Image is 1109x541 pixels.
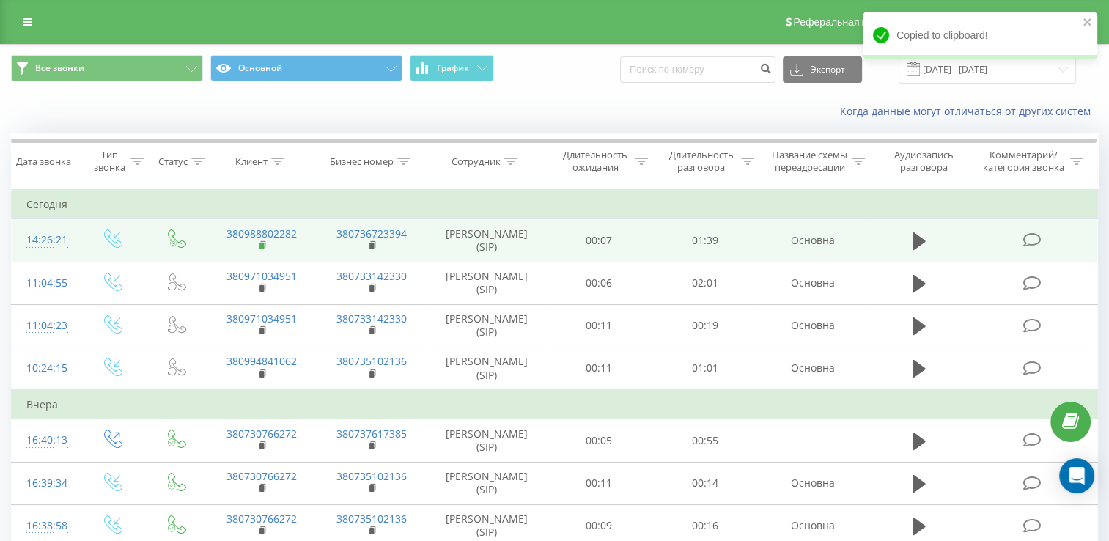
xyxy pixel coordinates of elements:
td: Основна [758,347,868,390]
div: 11:04:23 [26,312,65,340]
td: Вчера [12,390,1098,419]
td: [PERSON_NAME] (SIP) [427,419,546,462]
div: Бизнес номер [330,155,394,168]
td: 00:11 [546,347,652,390]
div: 16:39:34 [26,469,65,498]
div: Дата звонка [16,155,71,168]
td: 00:19 [652,304,758,347]
button: Все звонки [11,55,203,81]
td: [PERSON_NAME] (SIP) [427,262,546,304]
div: Тип звонка [92,149,127,174]
div: Сотрудник [452,155,501,168]
input: Поиск по номеру [620,56,775,83]
div: Название схемы переадресации [771,149,848,174]
a: 380730766272 [226,427,297,441]
td: 00:11 [546,304,652,347]
td: Основна [758,219,868,262]
button: close [1083,16,1093,30]
div: Комментарий/категория звонка [981,149,1066,174]
a: 380730766272 [226,469,297,483]
a: 380994841062 [226,354,297,368]
a: 380733142330 [336,269,407,283]
a: 380737617385 [336,427,407,441]
a: 380735102136 [336,354,407,368]
a: 380733142330 [336,312,407,325]
td: Сегодня [12,190,1098,219]
a: 380735102136 [336,512,407,526]
td: Основна [758,262,868,304]
span: Все звонки [35,62,84,74]
div: 11:04:55 [26,269,65,298]
a: 380971034951 [226,312,297,325]
button: График [410,55,494,81]
td: 01:39 [652,219,758,262]
a: 380988802282 [226,227,297,240]
td: 00:06 [546,262,652,304]
td: Основна [758,304,868,347]
td: [PERSON_NAME] (SIP) [427,219,546,262]
td: 02:01 [652,262,758,304]
a: 380730766272 [226,512,297,526]
div: 16:40:13 [26,426,65,454]
a: 380971034951 [226,269,297,283]
div: Длительность ожидания [559,149,632,174]
a: 380735102136 [336,469,407,483]
a: Когда данные могут отличаться от других систем [840,104,1098,118]
a: 380736723394 [336,227,407,240]
div: 14:26:21 [26,226,65,254]
td: 00:07 [546,219,652,262]
span: Реферальная программа [793,16,913,28]
div: Open Intercom Messenger [1059,458,1094,493]
button: Основной [210,55,402,81]
div: 16:38:58 [26,512,65,540]
div: Аудиозапись разговора [882,149,967,174]
div: Длительность разговора [665,149,737,174]
td: 00:05 [546,419,652,462]
div: Клиент [235,155,268,168]
td: 00:55 [652,419,758,462]
td: 00:11 [546,462,652,504]
button: Экспорт [783,56,862,83]
td: [PERSON_NAME] (SIP) [427,462,546,504]
div: Copied to clipboard! [863,12,1097,59]
td: 00:14 [652,462,758,504]
td: [PERSON_NAME] (SIP) [427,347,546,390]
span: График [437,63,469,73]
td: [PERSON_NAME] (SIP) [427,304,546,347]
td: 01:01 [652,347,758,390]
td: Основна [758,462,868,504]
div: 10:24:15 [26,354,65,383]
div: Статус [158,155,188,168]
